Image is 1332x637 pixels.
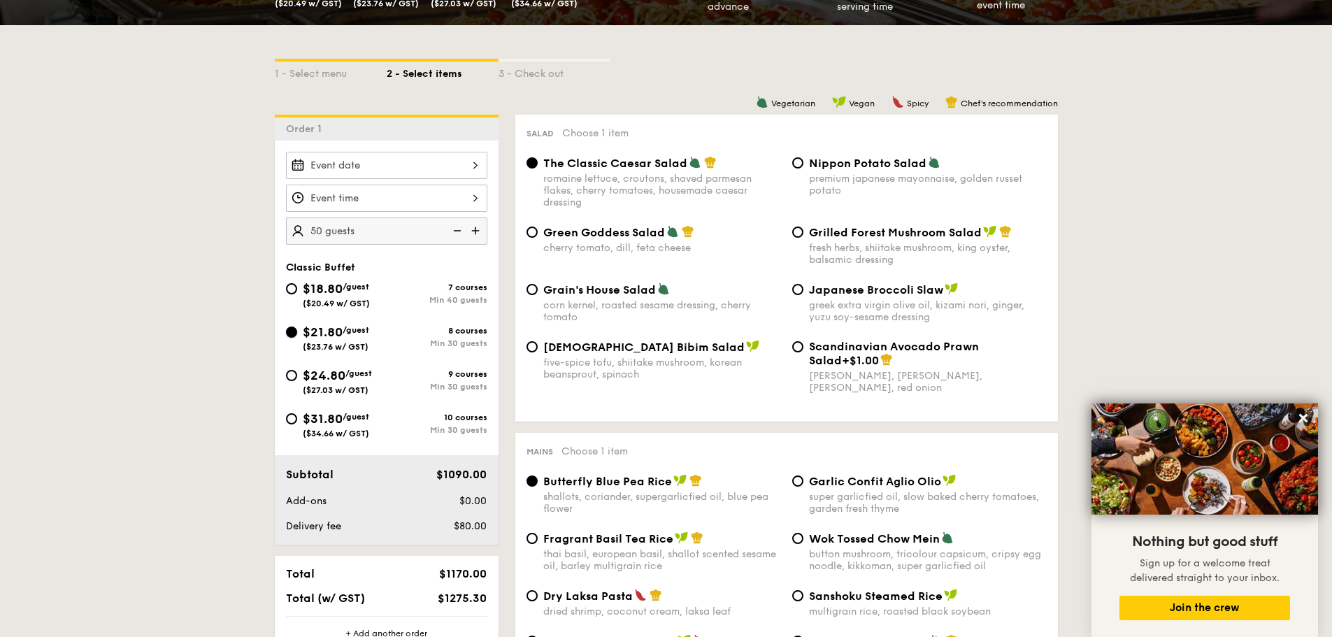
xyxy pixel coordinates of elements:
div: button mushroom, tricolour capsicum, cripsy egg noodle, kikkoman, super garlicfied oil [809,548,1047,572]
span: $1170.00 [439,567,487,580]
span: /guest [343,325,369,335]
img: icon-vegetarian.fe4039eb.svg [666,225,679,238]
span: $31.80 [303,411,343,427]
span: /guest [343,412,369,422]
img: icon-vegan.f8ff3823.svg [746,340,760,352]
input: $18.80/guest($20.49 w/ GST)7 coursesMin 40 guests [286,283,297,294]
span: ($20.49 w/ GST) [303,299,370,308]
div: Min 30 guests [387,425,487,435]
span: $1275.30 [438,592,487,605]
div: Min 30 guests [387,382,487,392]
div: five-spice tofu, shiitake mushroom, korean beansprout, spinach [543,357,781,380]
span: Spicy [907,99,929,108]
span: Vegetarian [771,99,815,108]
div: 3 - Check out [499,62,610,81]
img: icon-spicy.37a8142b.svg [634,589,647,601]
div: multigrain rice, roasted black soybean [809,606,1047,617]
span: Green Goddess Salad [543,226,665,239]
span: Mains [527,447,553,457]
img: icon-chef-hat.a58ddaea.svg [880,353,893,366]
input: Garlic Confit Aglio Oliosuper garlicfied oil, slow baked cherry tomatoes, garden fresh thyme [792,475,803,487]
img: icon-chef-hat.a58ddaea.svg [650,589,662,601]
input: Nippon Potato Saladpremium japanese mayonnaise, golden russet potato [792,157,803,169]
input: Grain's House Saladcorn kernel, roasted sesame dressing, cherry tomato [527,284,538,295]
input: Fragrant Basil Tea Ricethai basil, european basil, shallot scented sesame oil, barley multigrain ... [527,533,538,544]
span: Dry Laksa Pasta [543,589,633,603]
span: Order 1 [286,123,327,135]
div: premium japanese mayonnaise, golden russet potato [809,173,1047,196]
span: Garlic Confit Aglio Olio [809,475,941,488]
span: Grain's House Salad [543,283,656,296]
img: icon-vegetarian.fe4039eb.svg [928,156,940,169]
span: Fragrant Basil Tea Rice [543,532,673,545]
img: icon-chef-hat.a58ddaea.svg [704,156,717,169]
img: icon-vegetarian.fe4039eb.svg [941,531,954,544]
img: DSC07876-Edit02-Large.jpeg [1091,403,1318,515]
span: Nothing but good stuff [1132,534,1277,550]
input: Japanese Broccoli Slawgreek extra virgin olive oil, kizami nori, ginger, yuzu soy-sesame dressing [792,284,803,295]
span: $18.80 [303,281,343,296]
span: ($27.03 w/ GST) [303,385,368,395]
span: +$1.00 [842,354,879,367]
img: icon-vegan.f8ff3823.svg [675,531,689,544]
div: fresh herbs, shiitake mushroom, king oyster, balsamic dressing [809,242,1047,266]
img: icon-chef-hat.a58ddaea.svg [999,225,1012,238]
input: Event time [286,185,487,212]
input: $24.80/guest($27.03 w/ GST)9 coursesMin 30 guests [286,370,297,381]
input: Butterfly Blue Pea Riceshallots, coriander, supergarlicfied oil, blue pea flower [527,475,538,487]
span: $24.80 [303,368,345,383]
span: ($34.66 w/ GST) [303,429,369,438]
span: Choose 1 item [561,445,628,457]
img: icon-vegan.f8ff3823.svg [943,474,957,487]
span: Vegan [849,99,875,108]
span: Grilled Forest Mushroom Salad [809,226,982,239]
input: Number of guests [286,217,487,245]
div: 10 courses [387,413,487,422]
span: Delivery fee [286,520,341,532]
input: [DEMOGRAPHIC_DATA] Bibim Saladfive-spice tofu, shiitake mushroom, korean beansprout, spinach [527,341,538,352]
img: icon-chef-hat.a58ddaea.svg [689,474,702,487]
div: 8 courses [387,326,487,336]
img: icon-vegan.f8ff3823.svg [832,96,846,108]
input: The Classic Caesar Saladromaine lettuce, croutons, shaved parmesan flakes, cherry tomatoes, house... [527,157,538,169]
img: icon-chef-hat.a58ddaea.svg [682,225,694,238]
img: icon-vegetarian.fe4039eb.svg [756,96,768,108]
div: shallots, coriander, supergarlicfied oil, blue pea flower [543,491,781,515]
img: icon-chef-hat.a58ddaea.svg [945,96,958,108]
img: icon-spicy.37a8142b.svg [891,96,904,108]
div: [PERSON_NAME], [PERSON_NAME], [PERSON_NAME], red onion [809,370,1047,394]
span: Total [286,567,315,580]
button: Close [1292,407,1315,429]
span: Nippon Potato Salad [809,157,926,170]
span: Total (w/ GST) [286,592,365,605]
img: icon-vegetarian.fe4039eb.svg [657,282,670,295]
div: cherry tomato, dill, feta cheese [543,242,781,254]
div: 7 courses [387,282,487,292]
div: Min 30 guests [387,338,487,348]
input: Green Goddess Saladcherry tomato, dill, feta cheese [527,227,538,238]
span: [DEMOGRAPHIC_DATA] Bibim Salad [543,341,745,354]
span: Chef's recommendation [961,99,1058,108]
img: icon-vegan.f8ff3823.svg [944,589,958,601]
div: romaine lettuce, croutons, shaved parmesan flakes, cherry tomatoes, housemade caesar dressing [543,173,781,208]
div: dried shrimp, coconut cream, laksa leaf [543,606,781,617]
span: Choose 1 item [562,127,629,139]
div: 1 - Select menu [275,62,387,81]
img: icon-vegan.f8ff3823.svg [983,225,997,238]
span: /guest [343,282,369,292]
input: Scandinavian Avocado Prawn Salad+$1.00[PERSON_NAME], [PERSON_NAME], [PERSON_NAME], red onion [792,341,803,352]
span: $21.80 [303,324,343,340]
input: Dry Laksa Pastadried shrimp, coconut cream, laksa leaf [527,590,538,601]
input: $31.80/guest($34.66 w/ GST)10 coursesMin 30 guests [286,413,297,424]
input: Wok Tossed Chow Meinbutton mushroom, tricolour capsicum, cripsy egg noodle, kikkoman, super garli... [792,533,803,544]
img: icon-chef-hat.a58ddaea.svg [691,531,703,544]
span: Wok Tossed Chow Mein [809,532,940,545]
span: ($23.76 w/ GST) [303,342,368,352]
span: Japanese Broccoli Slaw [809,283,943,296]
span: Scandinavian Avocado Prawn Salad [809,340,979,367]
span: Butterfly Blue Pea Rice [543,475,672,488]
img: icon-vegan.f8ff3823.svg [945,282,959,295]
div: 2 - Select items [387,62,499,81]
img: icon-add.58712e84.svg [466,217,487,244]
div: corn kernel, roasted sesame dressing, cherry tomato [543,299,781,323]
